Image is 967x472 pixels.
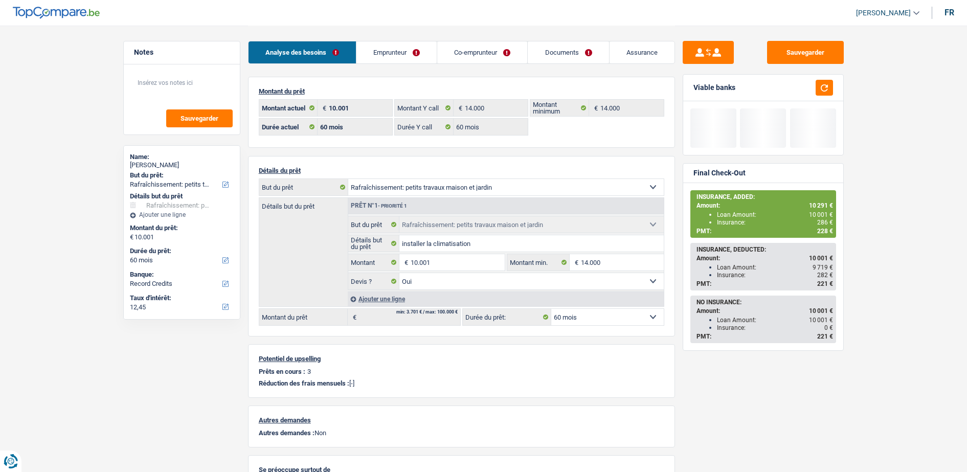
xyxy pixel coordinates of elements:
[130,161,234,169] div: [PERSON_NAME]
[693,169,746,177] div: Final Check-Out
[348,235,400,252] label: Détails but du prêt
[130,247,232,255] label: Durée du prêt:
[259,379,664,387] p: [-]
[356,41,437,63] a: Emprunteur
[570,254,581,271] span: €
[259,309,348,325] label: Montant du prêt
[696,299,833,306] div: NO INSURANCE:
[259,100,318,116] label: Montant actuel
[259,379,349,387] span: Réduction des frais mensuels :
[817,219,833,226] span: 286 €
[437,41,527,63] a: Co-emprunteur
[809,307,833,314] span: 10 001 €
[696,246,833,253] div: INSURANCE, DEDUCTED:
[717,211,833,218] div: Loan Amount:
[856,9,911,17] span: [PERSON_NAME]
[395,100,454,116] label: Montant Y call
[717,264,833,271] div: Loan Amount:
[348,203,410,209] div: Prêt n°1
[717,317,833,324] div: Loan Amount:
[454,100,465,116] span: €
[378,203,407,209] span: - Priorité 1
[348,254,400,271] label: Montant
[696,255,833,262] div: Amount:
[130,192,234,200] div: Détails but du prêt
[817,272,833,279] span: 282 €
[530,100,589,116] label: Montant minimum
[944,8,954,17] div: fr
[166,109,233,127] button: Sauvegarder
[610,41,674,63] a: Assurance
[259,119,318,135] label: Durée actuel
[130,294,232,302] label: Taux d'intérêt:
[817,333,833,340] span: 221 €
[130,224,232,232] label: Montant du prêt:
[809,211,833,218] span: 10 001 €
[259,355,664,363] p: Potentiel de upselling
[130,171,232,179] label: But du prêt:
[696,307,833,314] div: Amount:
[396,310,458,314] div: min: 3.701 € / max: 100.000 €
[848,5,919,21] a: [PERSON_NAME]
[318,100,329,116] span: €
[507,254,570,271] label: Montant min.
[767,41,844,64] button: Sauvegarder
[130,271,232,279] label: Banque:
[348,309,359,325] span: €
[463,309,551,325] label: Durée du prêt:
[589,100,600,116] span: €
[348,291,664,306] div: Ajouter une ligne
[249,41,356,63] a: Analyse des besoins
[348,273,400,289] label: Devis ?
[13,7,100,19] img: TopCompare Logo
[130,233,133,241] span: €
[259,179,348,195] label: But du prêt
[813,264,833,271] span: 9 719 €
[817,280,833,287] span: 221 €
[259,368,305,375] p: Prêts en cours :
[259,416,664,424] p: Autres demandes
[399,254,411,271] span: €
[348,216,400,233] label: But du prêt
[134,48,230,57] h5: Notes
[259,167,664,174] p: Détails du prêt
[259,87,664,95] p: Montant du prêt
[717,272,833,279] div: Insurance:
[395,119,454,135] label: Durée Y call
[259,429,314,437] span: Autres demandes :
[693,83,735,92] div: Viable banks
[130,211,234,218] div: Ajouter une ligne
[696,333,833,340] div: PMT:
[717,324,833,331] div: Insurance:
[817,228,833,235] span: 228 €
[259,429,664,437] p: Non
[696,228,833,235] div: PMT:
[181,115,218,122] span: Sauvegarder
[696,280,833,287] div: PMT:
[259,198,348,210] label: Détails but du prêt
[307,368,311,375] p: 3
[809,317,833,324] span: 10 001 €
[824,324,833,331] span: 0 €
[696,202,833,209] div: Amount:
[130,153,234,161] div: Name:
[809,202,833,209] span: 10 291 €
[696,193,833,200] div: INSURANCE, ADDED:
[528,41,609,63] a: Documents
[717,219,833,226] div: Insurance:
[809,255,833,262] span: 10 001 €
